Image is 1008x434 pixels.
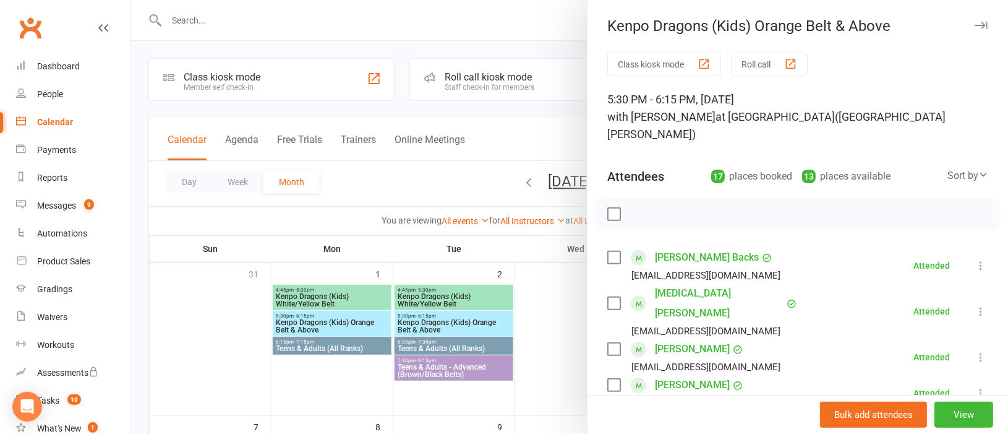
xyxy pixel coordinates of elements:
[37,61,80,71] div: Dashboard
[16,192,130,220] a: Messages 9
[607,110,715,123] span: with [PERSON_NAME]
[16,359,130,387] a: Assessments
[631,323,780,339] div: [EMAIL_ADDRESS][DOMAIN_NAME]
[15,12,46,43] a: Clubworx
[37,312,67,322] div: Waivers
[37,145,76,155] div: Payments
[587,17,1008,35] div: Kenpo Dragons (Kids) Orange Belt & Above
[37,284,72,294] div: Gradings
[711,168,792,185] div: places booked
[12,392,42,422] div: Open Intercom Messenger
[631,359,780,375] div: [EMAIL_ADDRESS][DOMAIN_NAME]
[16,53,130,80] a: Dashboard
[655,284,784,323] a: [MEDICAL_DATA][PERSON_NAME]
[16,387,130,415] a: Tasks 10
[731,53,808,76] button: Roll call
[37,423,82,433] div: What's New
[802,170,816,183] div: 13
[607,53,721,76] button: Class kiosk mode
[37,173,67,183] div: Reports
[655,248,759,267] a: [PERSON_NAME] Backs
[37,201,76,210] div: Messages
[67,394,81,405] span: 10
[37,368,98,378] div: Assessments
[37,256,90,266] div: Product Sales
[16,136,130,164] a: Payments
[607,168,664,185] div: Attendees
[913,307,950,316] div: Attended
[655,375,730,395] a: [PERSON_NAME]
[37,89,63,99] div: People
[16,80,130,108] a: People
[16,276,130,303] a: Gradings
[607,91,988,143] div: 5:30 PM - 6:15 PM, [DATE]
[16,220,130,248] a: Automations
[16,164,130,192] a: Reports
[37,396,59,406] div: Tasks
[16,248,130,276] a: Product Sales
[913,261,950,270] div: Attended
[607,110,946,141] span: at [GEOGRAPHIC_DATA]([GEOGRAPHIC_DATA][PERSON_NAME])
[16,108,130,136] a: Calendar
[820,402,927,428] button: Bulk add attendees
[84,199,94,210] span: 9
[655,339,730,359] a: [PERSON_NAME]
[947,168,988,184] div: Sort by
[37,340,74,350] div: Workouts
[711,170,725,183] div: 17
[631,267,780,284] div: [EMAIL_ADDRESS][DOMAIN_NAME]
[913,353,950,362] div: Attended
[934,402,993,428] button: View
[913,389,950,397] div: Attended
[802,168,891,185] div: places available
[16,303,130,331] a: Waivers
[37,228,87,238] div: Automations
[16,331,130,359] a: Workouts
[88,422,98,433] span: 1
[37,117,73,127] div: Calendar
